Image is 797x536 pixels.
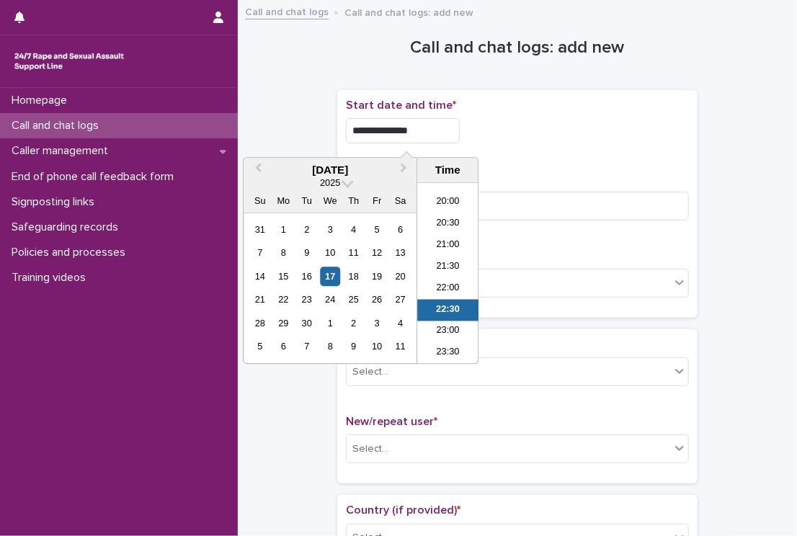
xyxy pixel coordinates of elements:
[417,256,478,278] li: 21:30
[391,337,410,357] div: Choose Saturday, October 11th, 2025
[274,220,293,239] div: Choose Monday, September 1st, 2025
[321,337,340,357] div: Choose Wednesday, October 8th, 2025
[391,267,410,286] div: Choose Saturday, September 20th, 2025
[346,504,460,516] span: Country (if provided)
[250,244,270,263] div: Choose Sunday, September 7th, 2025
[417,321,478,343] li: 23:00
[344,267,363,286] div: Choose Thursday, September 18th, 2025
[249,218,412,359] div: month 2025-09
[417,192,478,213] li: 20:00
[344,192,363,211] div: Th
[417,300,478,321] li: 22:30
[344,313,363,333] div: Choose Thursday, October 2nd, 2025
[244,164,417,177] div: [DATE]
[245,3,329,19] a: Call and chat logs
[6,220,130,234] p: Safeguarding records
[344,220,363,239] div: Choose Thursday, September 4th, 2025
[297,192,316,211] div: Tu
[274,244,293,263] div: Choose Monday, September 8th, 2025
[344,337,363,357] div: Choose Thursday, October 9th, 2025
[274,313,293,333] div: Choose Monday, September 29th, 2025
[274,267,293,286] div: Choose Monday, September 15th, 2025
[321,290,340,310] div: Choose Wednesday, September 24th, 2025
[344,244,363,263] div: Choose Thursday, September 11th, 2025
[391,244,410,263] div: Choose Saturday, September 13th, 2025
[6,246,137,259] p: Policies and processes
[346,99,456,111] span: Start date and time
[391,220,410,239] div: Choose Saturday, September 6th, 2025
[321,244,340,263] div: Choose Wednesday, September 10th, 2025
[352,442,388,457] div: Select...
[245,159,268,182] button: Previous Month
[250,220,270,239] div: Choose Sunday, August 31st, 2025
[321,220,340,239] div: Choose Wednesday, September 3rd, 2025
[417,235,478,256] li: 21:00
[274,337,293,357] div: Choose Monday, October 6th, 2025
[368,337,387,357] div: Choose Friday, October 10th, 2025
[6,170,185,184] p: End of phone call feedback form
[297,313,316,333] div: Choose Tuesday, September 30th, 2025
[297,220,316,239] div: Choose Tuesday, September 2nd, 2025
[391,192,410,211] div: Sa
[368,220,387,239] div: Choose Friday, September 5th, 2025
[391,290,410,310] div: Choose Saturday, September 27th, 2025
[417,213,478,235] li: 20:30
[6,119,110,133] p: Call and chat logs
[417,278,478,300] li: 22:00
[6,94,79,107] p: Homepage
[297,244,316,263] div: Choose Tuesday, September 9th, 2025
[12,47,127,76] img: rhQMoQhaT3yELyF149Cw
[393,159,417,182] button: Next Month
[6,271,97,285] p: Training videos
[6,195,106,209] p: Signposting links
[250,290,270,310] div: Choose Sunday, September 21st, 2025
[368,290,387,310] div: Choose Friday, September 26th, 2025
[6,144,120,158] p: Caller management
[321,267,340,286] div: Choose Wednesday, September 17th, 2025
[320,178,340,189] span: 2025
[368,192,387,211] div: Fr
[352,365,388,380] div: Select...
[250,267,270,286] div: Choose Sunday, September 14th, 2025
[368,267,387,286] div: Choose Friday, September 19th, 2025
[421,164,474,177] div: Time
[297,337,316,357] div: Choose Tuesday, October 7th, 2025
[250,337,270,357] div: Choose Sunday, October 5th, 2025
[344,4,473,19] p: Call and chat logs: add new
[297,267,316,286] div: Choose Tuesday, September 16th, 2025
[250,192,270,211] div: Su
[321,313,340,333] div: Choose Wednesday, October 1st, 2025
[368,244,387,263] div: Choose Friday, September 12th, 2025
[250,313,270,333] div: Choose Sunday, September 28th, 2025
[297,290,316,310] div: Choose Tuesday, September 23rd, 2025
[368,313,387,333] div: Choose Friday, October 3rd, 2025
[417,343,478,365] li: 23:30
[346,416,437,427] span: New/repeat user
[337,37,698,58] h1: Call and chat logs: add new
[391,313,410,333] div: Choose Saturday, October 4th, 2025
[344,290,363,310] div: Choose Thursday, September 25th, 2025
[321,192,340,211] div: We
[274,192,293,211] div: Mo
[274,290,293,310] div: Choose Monday, September 22nd, 2025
